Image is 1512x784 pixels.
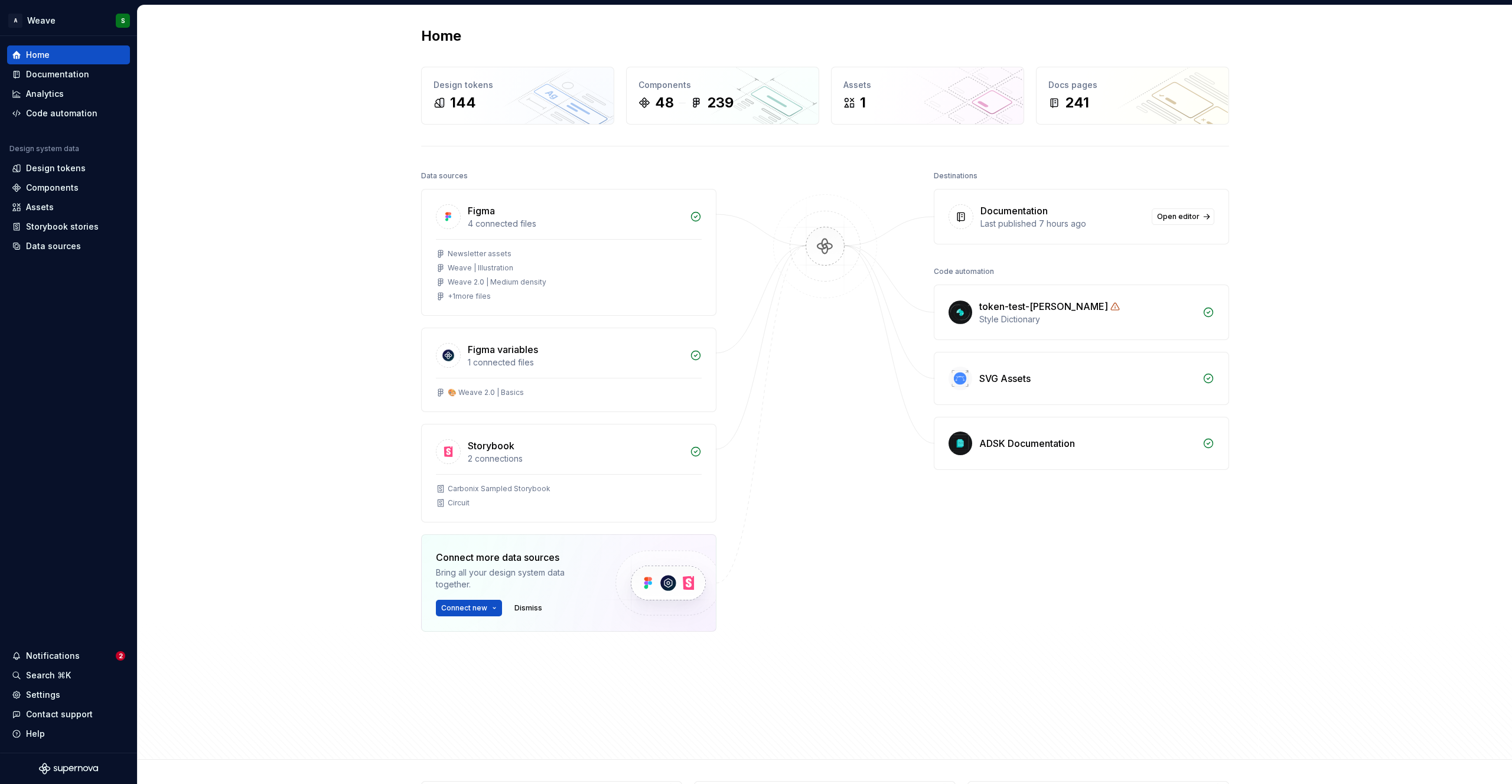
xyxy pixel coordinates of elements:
[468,453,683,465] div: 2 connections
[26,240,81,252] div: Data sources
[979,436,1075,450] div: ADSK Documentation
[26,162,86,174] div: Design tokens
[26,689,60,701] div: Settings
[468,342,538,357] div: Figma variables
[421,424,716,522] a: Storybook2 connectionsCarbonix Sampled StorybookCircuit
[121,16,125,25] div: S
[421,67,614,125] a: Design tokens144
[441,603,487,613] span: Connect new
[7,178,130,197] a: Components
[860,93,866,112] div: 1
[2,8,135,33] button: AWeaveS
[638,79,807,91] div: Components
[7,198,130,217] a: Assets
[448,249,511,259] div: Newsletter assets
[448,498,470,508] div: Circuit
[7,217,130,236] a: Storybook stories
[934,263,994,280] div: Code automation
[468,357,683,368] div: 1 connected files
[7,724,130,743] button: Help
[1036,67,1229,125] a: Docs pages241
[979,299,1108,313] div: token-test-[PERSON_NAME]
[7,237,130,256] a: Data sources
[980,204,1048,218] div: Documentation
[7,159,130,178] a: Design tokens
[448,484,550,494] div: Carbonix Sampled Storybook
[26,88,64,100] div: Analytics
[934,168,977,184] div: Destinations
[831,67,1024,125] a: Assets1
[26,107,97,119] div: Code automation
[26,49,50,61] div: Home
[436,550,595,564] div: Connect more data sources
[39,763,98,775] svg: Supernova Logo
[26,182,79,194] div: Components
[436,600,502,616] button: Connect new
[8,14,22,28] div: A
[116,651,125,661] span: 2
[448,388,524,397] div: 🎨 Weave 2.0 | Basics
[468,439,514,453] div: Storybook
[468,204,495,218] div: Figma
[26,221,99,233] div: Storybook stories
[448,263,513,273] div: Weave | Illustration
[421,328,716,412] a: Figma variables1 connected files🎨 Weave 2.0 | Basics
[980,218,1145,230] div: Last published 7 hours ago
[1152,208,1214,225] a: Open editor
[979,371,1031,386] div: SVG Assets
[7,65,130,84] a: Documentation
[1048,79,1217,91] div: Docs pages
[7,104,130,123] a: Code automation
[27,15,56,27] div: Weave
[7,646,130,665] button: Notifications2
[707,93,734,112] div: 239
[421,168,468,184] div: Data sources
[979,313,1195,325] div: Style Dictionary
[448,277,546,287] div: Weave 2.0 | Medium density
[7,84,130,103] a: Analytics
[26,669,71,681] div: Search ⌘K
[448,292,491,301] div: + 1 more files
[26,68,89,80] div: Documentation
[421,189,716,316] a: Figma4 connected filesNewsletter assetsWeave | IllustrationWeave 2.0 | Medium density+1more files
[26,201,54,213] div: Assets
[7,685,130,704] a: Settings
[7,45,130,64] a: Home
[514,603,542,613] span: Dismiss
[26,708,93,720] div: Contact support
[843,79,1012,91] div: Assets
[9,144,79,153] div: Design system data
[450,93,476,112] div: 144
[434,79,602,91] div: Design tokens
[509,600,548,616] button: Dismiss
[7,705,130,724] button: Contact support
[7,666,130,685] button: Search ⌘K
[436,567,595,590] div: Bring all your design system data together.
[655,93,674,112] div: 48
[1065,93,1089,112] div: 241
[626,67,819,125] a: Components48239
[26,650,80,662] div: Notifications
[421,27,461,45] h2: Home
[468,218,683,230] div: 4 connected files
[26,728,45,740] div: Help
[1157,212,1200,221] span: Open editor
